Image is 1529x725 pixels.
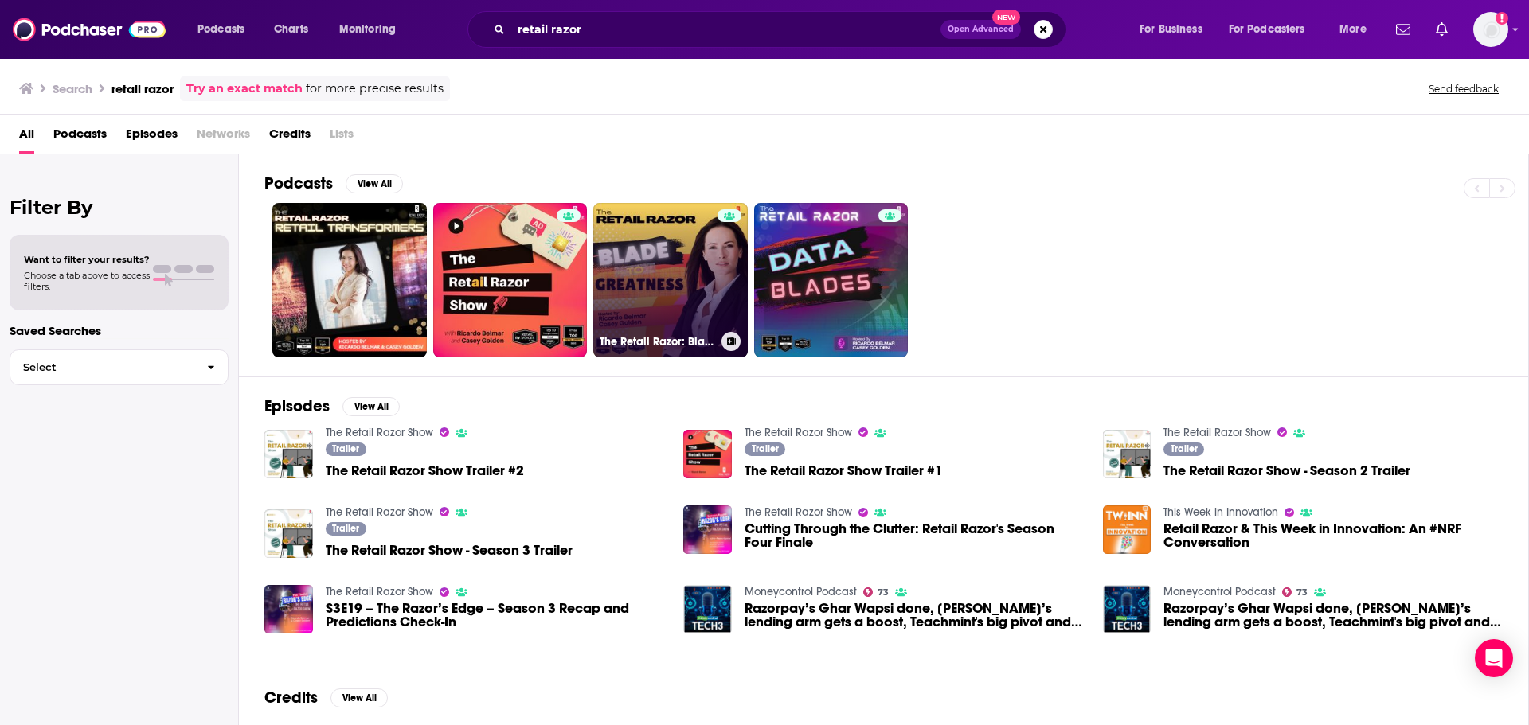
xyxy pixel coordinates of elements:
a: CreditsView All [264,688,388,707]
button: View All [346,174,403,193]
span: Podcasts [197,18,244,41]
span: Networks [197,121,250,154]
span: Choose a tab above to access filters. [24,270,150,292]
a: 73 [1282,587,1308,597]
h3: Search [53,81,92,96]
img: Retail Razor & This Week in Innovation: An #NRF Conversation [1103,505,1152,554]
a: The Retail Razor Show [326,585,433,598]
button: open menu [1128,17,1222,42]
span: Select [10,362,194,372]
div: Open Intercom Messenger [1475,639,1513,677]
h2: Filter By [10,196,229,219]
a: The Retail Razor Show [326,426,433,439]
button: Select [10,349,229,385]
h3: The Retail Razor: Blade to Greatness! [600,335,715,349]
a: Show notifications dropdown [1429,16,1454,43]
button: open menu [186,17,265,42]
a: The Retail Razor Show [326,505,433,519]
a: The Retail Razor Show Trailer #1 [745,464,943,477]
span: 73 [878,589,889,596]
span: 73 [1296,589,1308,596]
a: S3E19 – The Razor’s Edge – Season 3 Recap and Predictions Check-In [326,602,665,629]
input: Search podcasts, credits, & more... [511,17,940,42]
a: Moneycontrol Podcast [1163,585,1276,598]
span: Trailer [332,444,359,454]
h2: Credits [264,688,318,707]
a: The Retail Razor Show - Season 2 Trailer [1163,464,1410,477]
p: Saved Searches [10,323,229,338]
a: Credits [269,121,311,154]
button: Open AdvancedNew [940,20,1021,39]
span: Open Advanced [948,25,1014,33]
img: The Retail Razor Show - Season 2 Trailer [1103,430,1152,478]
img: User Profile [1473,12,1508,47]
span: For Business [1140,18,1202,41]
div: Search podcasts, credits, & more... [483,11,1081,48]
span: Trailer [752,444,779,454]
span: Charts [274,18,308,41]
span: for more precise results [306,80,444,98]
img: Podchaser - Follow, Share and Rate Podcasts [13,14,166,45]
img: The Retail Razor Show Trailer #1 [683,430,732,478]
a: Retail Razor & This Week in Innovation: An #NRF Conversation [1163,522,1503,549]
a: EpisodesView All [264,396,400,416]
a: Razorpay’s Ghar Wapsi done, Zerodha’s lending arm gets a boost, Teachmint's big pivot and Snabbit... [745,602,1084,629]
a: This Week in Innovation [1163,505,1278,519]
a: The Retail Razor Show - Season 3 Trailer [326,544,573,557]
a: Razorpay’s Ghar Wapsi done, Zerodha’s lending arm gets a boost, Teachmint's big pivot and Snabbit... [1163,602,1503,629]
span: Monitoring [339,18,396,41]
button: Send feedback [1424,82,1504,95]
a: Cutting Through the Clutter: Retail Razor's Season Four Finale [745,522,1084,549]
span: More [1339,18,1367,41]
span: Want to filter your results? [24,254,150,265]
span: Lists [330,121,354,154]
img: The Retail Razor Show Trailer #2 [264,430,313,478]
a: Podcasts [53,121,107,154]
a: The Retail Razor Show [1163,426,1271,439]
span: Logged in as emilyjherman [1473,12,1508,47]
span: Razorpay’s Ghar Wapsi done, [PERSON_NAME]’s lending arm gets a boost, Teachmint's big pivot and S... [745,602,1084,629]
a: Charts [264,17,318,42]
button: Show profile menu [1473,12,1508,47]
span: For Podcasters [1229,18,1305,41]
span: New [992,10,1021,25]
a: 73 [863,587,889,597]
button: open menu [1218,17,1328,42]
img: Razorpay’s Ghar Wapsi done, Zerodha’s lending arm gets a boost, Teachmint's big pivot and Snabbit... [683,585,732,633]
button: View All [342,397,400,416]
svg: Add a profile image [1496,12,1508,25]
button: open menu [1328,17,1386,42]
a: Moneycontrol Podcast [745,585,857,598]
h2: Episodes [264,396,330,416]
a: The Retail Razor Show [745,426,852,439]
a: The Retail Razor Show Trailer #2 [326,464,524,477]
a: All [19,121,34,154]
button: open menu [328,17,416,42]
img: S3E19 – The Razor’s Edge – Season 3 Recap and Predictions Check-In [264,585,313,633]
span: Trailer [1171,444,1198,454]
a: Razorpay’s Ghar Wapsi done, Zerodha’s lending arm gets a boost, Teachmint's big pivot and Snabbit... [1103,585,1152,633]
a: Try an exact match [186,80,303,98]
span: Episodes [126,121,178,154]
img: Cutting Through the Clutter: Retail Razor's Season Four Finale [683,505,732,554]
a: The Retail Razor Show [745,505,852,519]
img: The Retail Razor Show - Season 3 Trailer [264,509,313,558]
span: Razorpay’s Ghar Wapsi done, [PERSON_NAME]’s lending arm gets a boost, Teachmint's big pivot and S... [1163,602,1503,629]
